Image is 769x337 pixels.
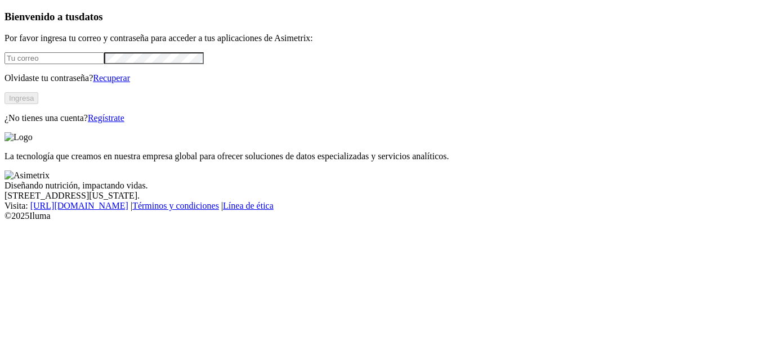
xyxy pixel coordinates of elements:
img: Asimetrix [5,170,50,181]
a: Términos y condiciones [132,201,219,210]
a: Línea de ética [223,201,274,210]
div: © 2025 Iluma [5,211,764,221]
h3: Bienvenido a tus [5,11,764,23]
div: Diseñando nutrición, impactando vidas. [5,181,764,191]
p: ¿No tienes una cuenta? [5,113,764,123]
p: Por favor ingresa tu correo y contraseña para acceder a tus aplicaciones de Asimetrix: [5,33,764,43]
img: Logo [5,132,33,142]
span: datos [79,11,103,23]
a: Regístrate [88,113,124,123]
a: Recuperar [93,73,130,83]
div: [STREET_ADDRESS][US_STATE]. [5,191,764,201]
p: La tecnología que creamos en nuestra empresa global para ofrecer soluciones de datos especializad... [5,151,764,161]
a: [URL][DOMAIN_NAME] [30,201,128,210]
p: Olvidaste tu contraseña? [5,73,764,83]
div: Visita : | | [5,201,764,211]
input: Tu correo [5,52,104,64]
button: Ingresa [5,92,38,104]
